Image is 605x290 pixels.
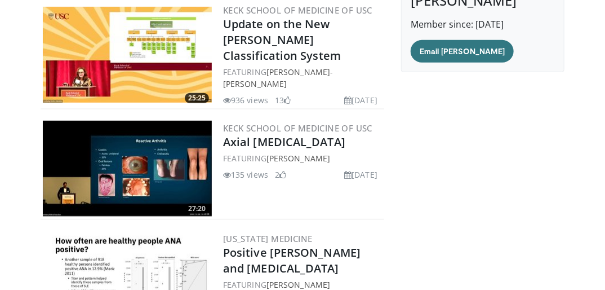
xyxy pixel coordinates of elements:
li: 2 [275,169,286,181]
a: [PERSON_NAME]-[PERSON_NAME] [223,67,333,89]
a: 27:20 [43,121,212,217]
span: 27:20 [185,204,209,214]
p: Member since: [DATE] [411,17,555,31]
li: [DATE] [344,169,377,181]
a: Keck School of Medicine of USC [223,5,372,16]
a: Email [PERSON_NAME] [411,40,514,63]
li: 13 [275,94,291,106]
li: 936 views [223,94,268,106]
a: Update on the New [PERSON_NAME] Classification System [223,16,341,63]
a: Keck School of Medicine of USC [223,122,372,134]
li: 135 views [223,169,268,181]
a: [PERSON_NAME] [266,153,330,164]
a: 25:25 [43,7,212,103]
a: Positive [PERSON_NAME] and [MEDICAL_DATA] [223,245,361,276]
a: Axial [MEDICAL_DATA] [223,134,345,150]
div: FEATURING [223,66,382,90]
img: fe933b82-1363-4b6f-abd7-d43e09f43bdd.300x170_q85_crop-smart_upscale.jpg [43,121,212,217]
li: [DATE] [344,94,377,106]
img: e42060d9-8170-490e-ac6b-4decff143c5e.300x170_q85_crop-smart_upscale.jpg [43,7,212,103]
a: [PERSON_NAME] [266,279,330,290]
a: [US_STATE] Medicine [223,233,313,244]
span: 25:25 [185,93,209,103]
div: FEATURING [223,152,382,164]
